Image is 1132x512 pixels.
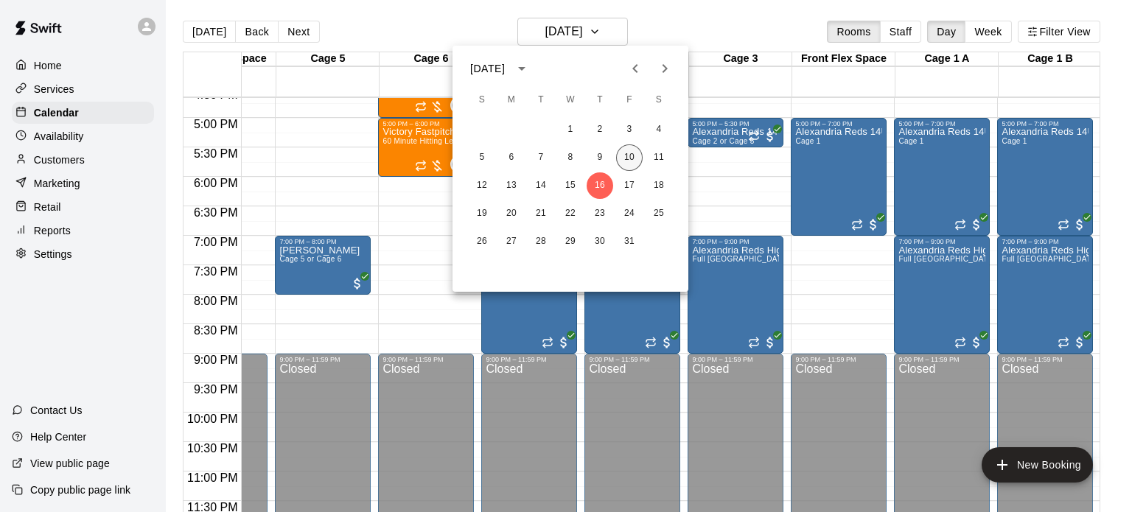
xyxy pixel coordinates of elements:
div: [DATE] [470,61,505,77]
button: 13 [498,172,525,199]
button: 1 [557,116,584,143]
button: 30 [587,228,613,255]
button: 19 [469,200,495,227]
button: 8 [557,144,584,171]
button: 17 [616,172,643,199]
button: calendar view is open, switch to year view [509,56,534,81]
button: 10 [616,144,643,171]
button: 25 [646,200,672,227]
span: Wednesday [557,85,584,115]
span: Thursday [587,85,613,115]
button: 7 [528,144,554,171]
button: 11 [646,144,672,171]
button: Previous month [621,54,650,83]
button: 18 [646,172,672,199]
button: 31 [616,228,643,255]
button: 2 [587,116,613,143]
span: Tuesday [528,85,554,115]
button: 9 [587,144,613,171]
button: 27 [498,228,525,255]
button: 24 [616,200,643,227]
button: Next month [650,54,679,83]
button: 26 [469,228,495,255]
button: 14 [528,172,554,199]
span: Saturday [646,85,672,115]
button: 16 [587,172,613,199]
button: 21 [528,200,554,227]
span: Sunday [469,85,495,115]
button: 5 [469,144,495,171]
span: Friday [616,85,643,115]
span: Monday [498,85,525,115]
button: 12 [469,172,495,199]
button: 20 [498,200,525,227]
button: 4 [646,116,672,143]
button: 23 [587,200,613,227]
button: 6 [498,144,525,171]
button: 15 [557,172,584,199]
button: 3 [616,116,643,143]
button: 22 [557,200,584,227]
button: 28 [528,228,554,255]
button: 29 [557,228,584,255]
